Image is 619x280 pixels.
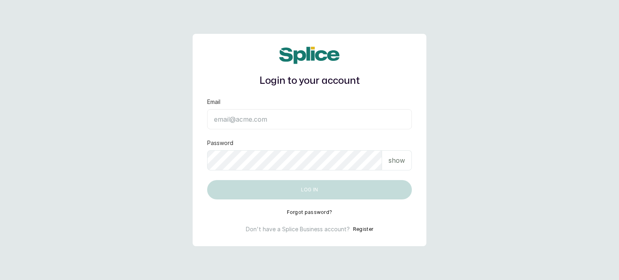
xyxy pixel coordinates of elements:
[207,109,412,129] input: email@acme.com
[246,225,350,233] p: Don't have a Splice Business account?
[287,209,332,216] button: Forgot password?
[207,74,412,88] h1: Login to your account
[207,180,412,199] button: Log in
[353,225,373,233] button: Register
[388,156,405,165] p: show
[207,139,233,147] label: Password
[207,98,220,106] label: Email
